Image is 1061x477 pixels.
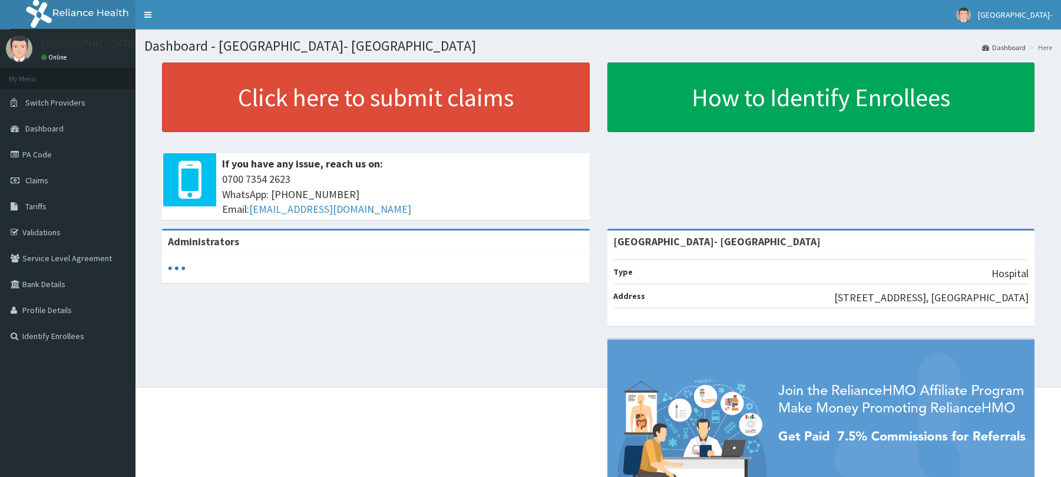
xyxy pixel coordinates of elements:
[162,62,590,132] a: Click here to submit claims
[25,123,64,134] span: Dashboard
[982,42,1026,52] a: Dashboard
[41,53,70,61] a: Online
[956,8,971,22] img: User Image
[25,175,48,186] span: Claims
[41,38,142,49] p: [GEOGRAPHIC_DATA]-
[1027,42,1052,52] li: Here
[25,201,47,212] span: Tariffs
[613,267,633,277] b: Type
[249,202,411,216] a: [EMAIL_ADDRESS][DOMAIN_NAME]
[613,235,821,248] strong: [GEOGRAPHIC_DATA]- [GEOGRAPHIC_DATA]
[613,291,645,301] b: Address
[222,157,383,170] b: If you have any issue, reach us on:
[168,259,186,277] svg: audio-loading
[144,38,1052,54] h1: Dashboard - [GEOGRAPHIC_DATA]- [GEOGRAPHIC_DATA]
[168,235,239,248] b: Administrators
[607,62,1035,132] a: How to Identify Enrollees
[978,9,1052,20] span: [GEOGRAPHIC_DATA]-
[991,266,1029,281] p: Hospital
[222,172,584,217] span: 0700 7354 2623 WhatsApp: [PHONE_NUMBER] Email:
[6,35,32,62] img: User Image
[834,290,1029,305] p: [STREET_ADDRESS], [GEOGRAPHIC_DATA]
[25,97,85,108] span: Switch Providers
